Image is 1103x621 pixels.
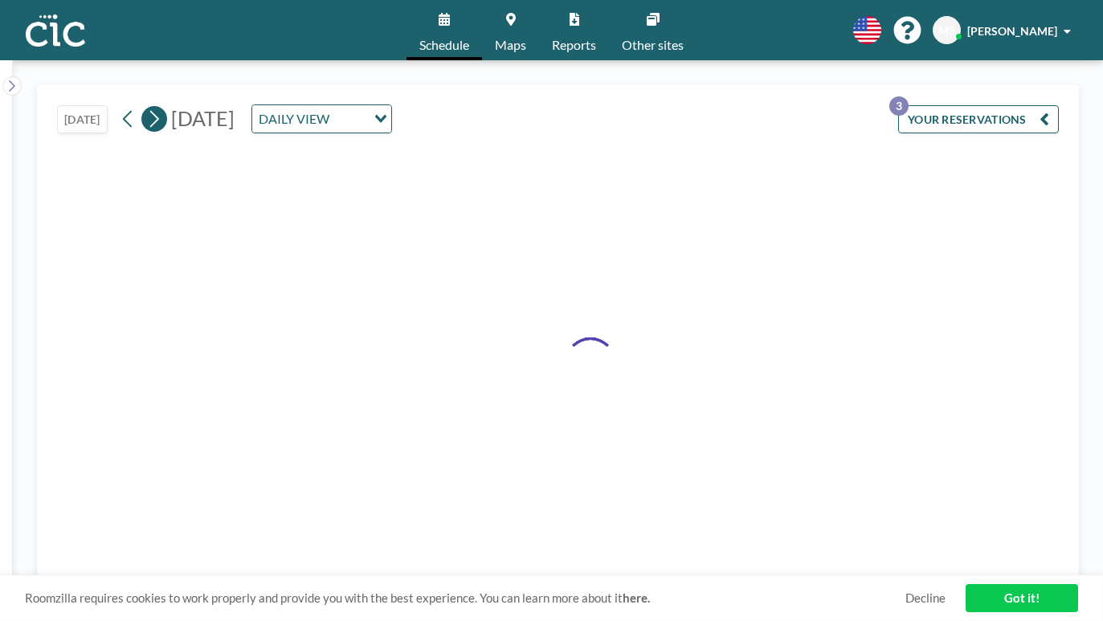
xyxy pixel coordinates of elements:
span: [DATE] [171,106,235,130]
span: Schedule [419,39,469,51]
a: here. [623,590,650,605]
span: Reports [552,39,596,51]
button: [DATE] [57,105,108,133]
p: 3 [889,96,909,116]
span: Maps [495,39,526,51]
span: DAILY VIEW [255,108,333,129]
a: Got it! [966,584,1078,612]
a: Decline [905,590,946,606]
span: Other sites [622,39,684,51]
span: Roomzilla requires cookies to work properly and provide you with the best experience. You can lea... [25,590,905,606]
button: YOUR RESERVATIONS3 [898,105,1059,133]
div: Search for option [252,105,391,133]
span: [PERSON_NAME] [967,24,1057,38]
img: organization-logo [26,14,85,47]
span: MS [938,23,955,38]
input: Search for option [334,108,365,129]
